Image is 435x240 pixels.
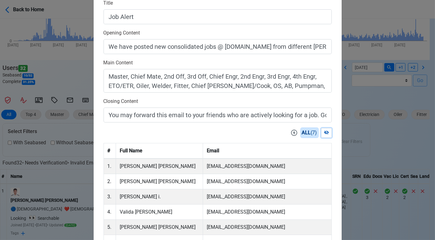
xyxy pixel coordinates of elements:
td: 3 . [104,189,116,205]
span: ( 7 ) [300,127,319,138]
td: [EMAIL_ADDRESS][DOMAIN_NAME] [203,205,331,220]
th: Email [203,143,331,159]
input: Closing Content [104,108,332,122]
td: Valida [PERSON_NAME] [116,205,203,220]
td: 4 . [104,205,116,220]
td: 5 . [104,220,116,235]
th: # [104,143,116,159]
th: Full Name [116,143,203,159]
td: [PERSON_NAME] [PERSON_NAME] [116,220,203,235]
td: [EMAIL_ADDRESS][DOMAIN_NAME] [203,189,331,205]
td: [PERSON_NAME] [PERSON_NAME] [116,174,203,189]
td: [EMAIL_ADDRESS][DOMAIN_NAME] [203,174,331,189]
td: [EMAIL_ADDRESS][DOMAIN_NAME] [203,220,331,235]
span: Opening Content [104,30,140,36]
label: Main Content [104,59,133,67]
td: 1 . [104,159,116,174]
td: 2 . [104,174,116,189]
b: ALL [302,130,311,136]
input: Opening Content [104,39,332,54]
td: [EMAIL_ADDRESS][DOMAIN_NAME] [203,159,331,174]
td: [PERSON_NAME] [PERSON_NAME] [116,159,203,174]
input: Title [104,9,332,24]
textarea: Master, Chief Mate, 2nd Off, 3rd Off, Chief Engr, 2nd Engr, 3rd Engr, 4th Engr, ETO/ETR, Oiler, W... [104,69,332,93]
span: Closing Content [104,98,138,104]
td: [PERSON_NAME] i. [116,189,203,205]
